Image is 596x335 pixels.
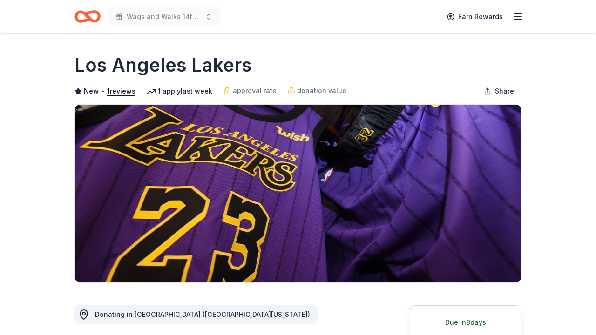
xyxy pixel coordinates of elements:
[233,85,277,96] span: approval rate
[74,6,101,27] a: Home
[84,86,99,97] span: New
[441,8,508,25] a: Earn Rewards
[102,87,105,95] span: •
[107,86,135,97] button: 1reviews
[108,7,220,26] button: Wags and Walks 14th Annual Online Auction
[223,85,277,96] a: approval rate
[147,86,212,97] div: 1 apply last week
[476,82,521,100] button: Share
[74,52,252,78] h1: Los Angeles Lakers
[288,85,346,96] a: donation value
[495,86,514,97] span: Share
[75,105,521,282] img: Image for Los Angeles Lakers
[95,310,310,318] span: Donating in [GEOGRAPHIC_DATA] ([GEOGRAPHIC_DATA][US_STATE])
[297,85,346,96] span: donation value
[421,317,510,328] div: Due in 8 days
[127,11,201,22] span: Wags and Walks 14th Annual Online Auction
